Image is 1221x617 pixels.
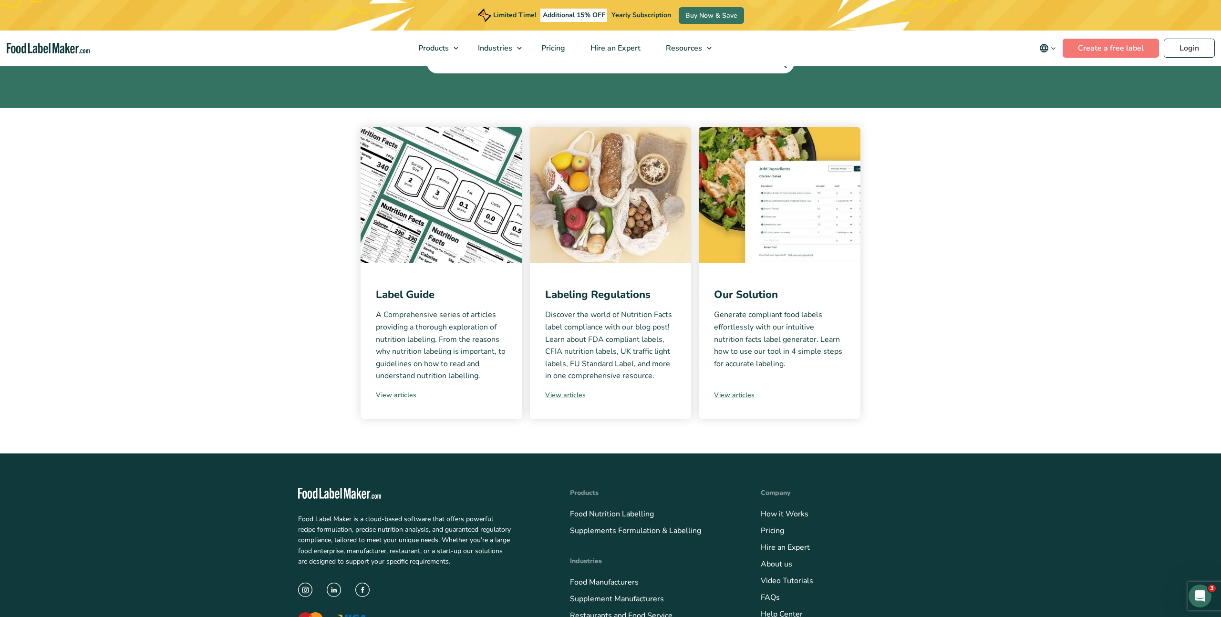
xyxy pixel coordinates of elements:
[570,594,664,604] a: Supplement Manufacturers
[1189,585,1211,607] iframe: Intercom live chat
[545,288,651,302] a: Labeling Regulations
[1063,39,1159,58] a: Create a free label
[761,525,784,536] a: Pricing
[761,576,813,586] a: Video Tutorials
[406,31,463,66] a: Products
[298,583,312,597] img: instagram icon
[761,488,923,498] h4: Company
[376,390,507,400] a: View articles
[588,43,642,53] span: Hire an Expert
[538,43,566,53] span: Pricing
[653,31,716,66] a: Resources
[466,31,527,66] a: Industries
[578,31,651,66] a: Hire an Expert
[540,9,608,22] span: Additional 15% OFF
[679,7,744,24] a: Buy Now & Save
[663,43,703,53] span: Resources
[761,509,808,519] a: How it Works
[376,288,435,302] a: Label Guide
[298,488,381,499] img: Food Label Maker - white
[361,127,522,263] img: different formats of nutrition facts labels
[475,43,513,53] span: Industries
[1164,39,1215,58] a: Login
[714,288,778,302] a: Our Solution
[545,309,676,382] p: Discover the world of Nutrition Facts label compliance with our blog post! Learn about FDA compli...
[298,514,511,567] p: Food Label Maker is a cloud-based software that offers powerful recipe formulation, precise nutri...
[545,390,676,400] a: View articles
[570,577,639,587] a: Food Manufacturers
[714,309,845,370] p: Generate compliant food labels effortlessly with our intuitive nutrition facts label generator. L...
[570,488,732,498] h4: Products
[570,509,654,519] a: Food Nutrition Labelling
[376,309,507,382] p: A Comprehensive series of articles providing a thorough exploration of nutrition labeling. From t...
[529,31,576,66] a: Pricing
[761,559,792,569] a: About us
[761,592,780,603] a: FAQs
[1208,585,1216,592] span: 3
[570,525,701,536] a: Supplements Formulation & Labelling
[530,127,692,263] img: various healthy food items
[493,10,536,20] span: Limited Time!
[415,43,450,53] span: Products
[714,390,845,400] a: View articles
[699,127,860,263] img: recipe showing ingredients and quantities of a chicken salad
[611,10,671,20] span: Yearly Subscription
[761,542,810,553] a: Hire an Expert
[570,556,732,566] h4: Industries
